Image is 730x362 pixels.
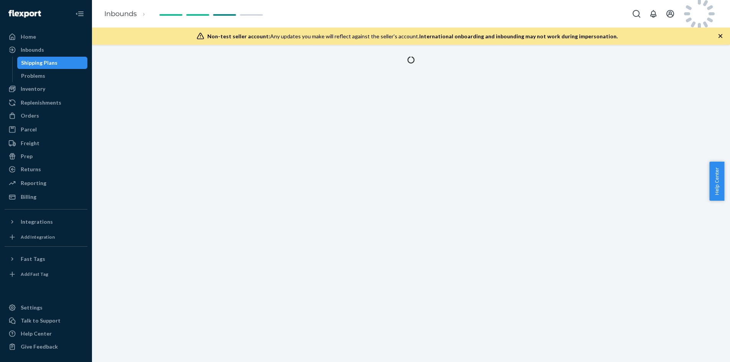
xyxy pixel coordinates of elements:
button: Open notifications [646,6,661,21]
div: Add Fast Tag [21,271,48,277]
div: Shipping Plans [21,59,57,67]
a: Shipping Plans [17,57,88,69]
a: Add Fast Tag [5,268,87,280]
div: Give Feedback [21,343,58,351]
a: Billing [5,191,87,203]
div: Talk to Support [21,317,61,324]
div: Replenishments [21,99,61,106]
div: Parcel [21,126,37,133]
a: Home [5,31,87,43]
div: Reporting [21,179,46,187]
div: Billing [21,193,36,201]
div: Settings [21,304,43,311]
div: Returns [21,165,41,173]
a: Settings [5,301,87,314]
a: Prep [5,150,87,162]
button: Integrations [5,216,87,228]
button: Give Feedback [5,341,87,353]
div: Home [21,33,36,41]
button: Close Navigation [72,6,87,21]
a: Inbounds [104,10,137,18]
div: Prep [21,152,33,160]
a: Orders [5,110,87,122]
button: Talk to Support [5,314,87,327]
div: Orders [21,112,39,120]
a: Parcel [5,123,87,136]
div: Problems [21,72,45,80]
button: Help Center [709,162,724,201]
div: Fast Tags [21,255,45,263]
img: Flexport logo [8,10,41,18]
a: Freight [5,137,87,149]
button: Open account menu [663,6,678,21]
button: Fast Tags [5,253,87,265]
a: Inventory [5,83,87,95]
a: Help Center [5,328,87,340]
div: Any updates you make will reflect against the seller's account. [207,33,618,40]
div: Freight [21,139,39,147]
div: Inventory [21,85,45,93]
a: Problems [17,70,88,82]
a: Inbounds [5,44,87,56]
div: Help Center [21,330,52,337]
a: Replenishments [5,97,87,109]
button: Open Search Box [629,6,644,21]
div: Inbounds [21,46,44,54]
span: Non-test seller account: [207,33,270,39]
div: Integrations [21,218,53,226]
ol: breadcrumbs [98,3,157,25]
a: Returns [5,163,87,175]
a: Add Integration [5,231,87,243]
span: International onboarding and inbounding may not work during impersonation. [419,33,618,39]
a: Reporting [5,177,87,189]
div: Add Integration [21,234,55,240]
